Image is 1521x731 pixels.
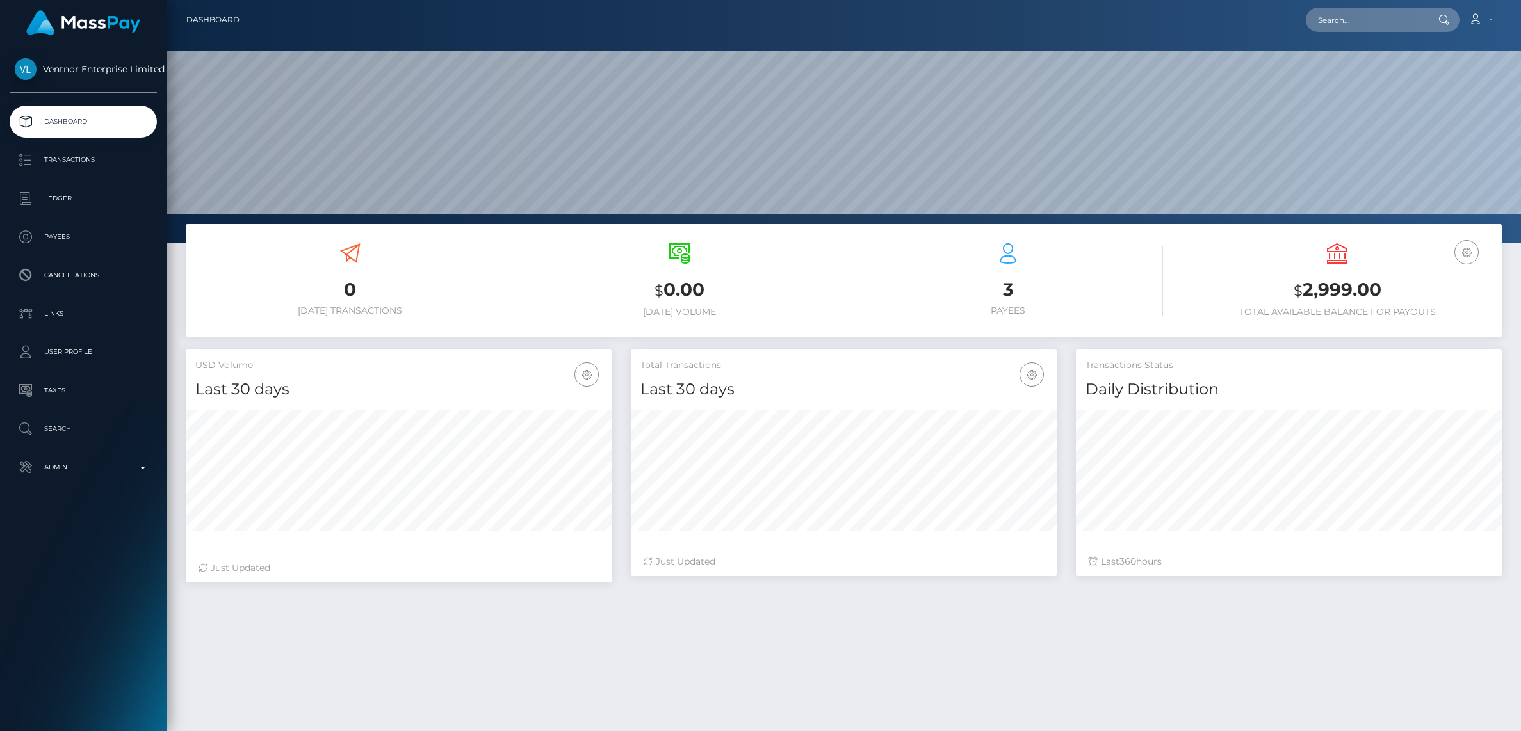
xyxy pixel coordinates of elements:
a: Admin [10,451,157,483]
span: 360 [1119,556,1136,567]
a: Ledger [10,182,157,214]
p: Admin [15,458,152,477]
h4: Last 30 days [640,378,1047,401]
a: Transactions [10,144,157,176]
div: Just Updated [644,555,1044,568]
span: Ventnor Enterprise Limited [10,63,157,75]
p: Ledger [15,189,152,208]
p: Links [15,304,152,323]
div: Just Updated [199,561,599,575]
a: Search [10,413,157,445]
h5: Total Transactions [640,359,1047,372]
h6: [DATE] Volume [525,307,834,317]
small: $ [655,282,663,300]
a: Taxes [10,374,157,406]
small: $ [1294,282,1303,300]
div: Last hours [1089,555,1489,568]
h5: USD Volume [195,359,602,372]
p: Transactions [15,150,152,170]
h4: Last 30 days [195,378,602,401]
img: Ventnor Enterprise Limited [15,58,37,80]
input: Search... [1306,8,1426,32]
p: Taxes [15,381,152,400]
h6: [DATE] Transactions [195,305,505,316]
p: Search [15,419,152,438]
h5: Transactions Status [1086,359,1492,372]
a: Dashboard [10,106,157,138]
h3: 2,999.00 [1182,277,1492,303]
a: Links [10,298,157,330]
a: Cancellations [10,259,157,291]
p: User Profile [15,342,152,362]
p: Cancellations [15,266,152,285]
a: User Profile [10,336,157,368]
h3: 0.00 [525,277,834,303]
p: Payees [15,227,152,246]
a: Payees [10,221,157,253]
h4: Daily Distribution [1086,378,1492,401]
h3: 3 [854,277,1164,302]
img: MassPay Logo [26,10,140,35]
a: Dashboard [186,6,240,33]
p: Dashboard [15,112,152,131]
h6: Payees [854,305,1164,316]
h3: 0 [195,277,505,302]
h6: Total Available Balance for Payouts [1182,307,1492,317]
